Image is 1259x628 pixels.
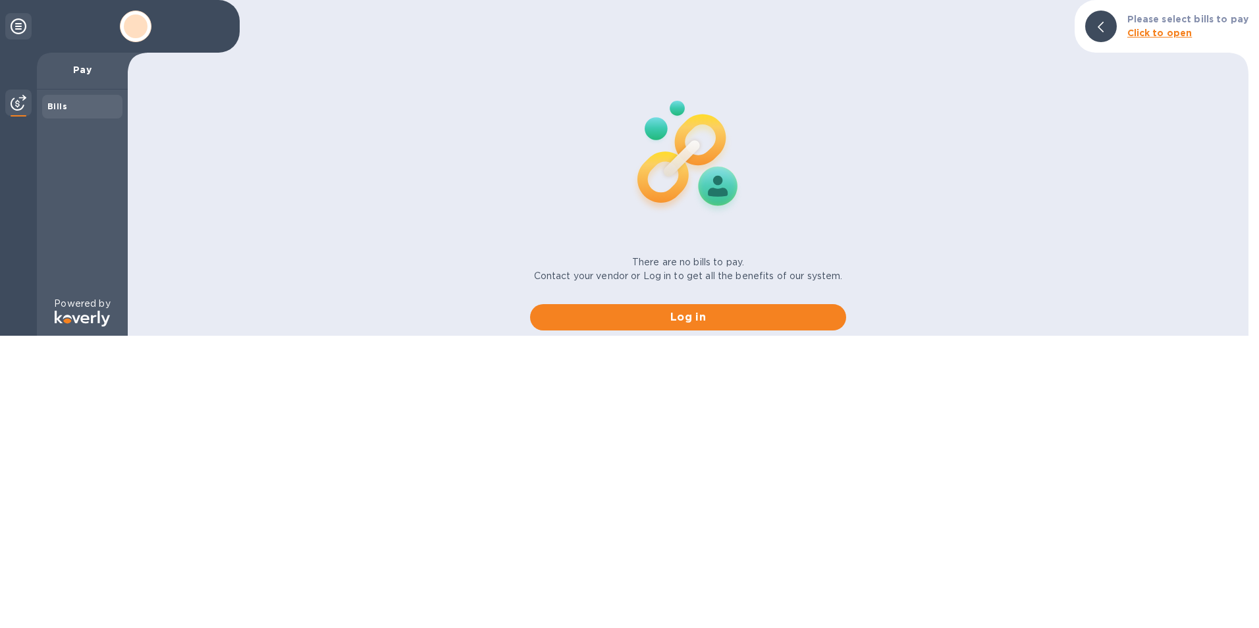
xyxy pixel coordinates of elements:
p: Pay [47,63,117,76]
p: Powered by [54,297,110,311]
button: Log in [530,304,846,330]
b: Bills [47,101,67,111]
b: Please select bills to pay [1127,14,1248,24]
b: Click to open [1127,28,1192,38]
span: Log in [541,309,836,325]
p: There are no bills to pay. Contact your vendor or Log in to get all the benefits of our system. [534,255,843,283]
img: Logo [55,311,110,327]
